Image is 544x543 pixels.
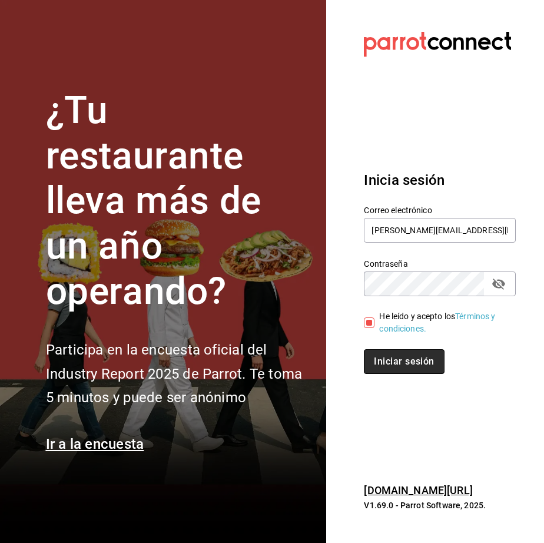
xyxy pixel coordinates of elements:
[364,206,516,214] label: Correo electrónico
[489,274,509,294] button: passwordField
[379,310,506,335] div: He leído y acepto los
[364,499,516,511] p: V1.69.0 - Parrot Software, 2025.
[46,436,144,452] a: Ir a la encuesta
[46,338,313,410] h2: Participa en la encuesta oficial del Industry Report 2025 de Parrot. Te toma 5 minutos y puede se...
[379,312,495,333] a: Términos y condiciones.
[364,218,516,243] input: Ingresa tu correo electrónico
[46,88,313,314] h1: ¿Tu restaurante lleva más de un año operando?
[364,170,516,191] h3: Inicia sesión
[364,484,472,496] a: [DOMAIN_NAME][URL]
[364,349,444,374] button: Iniciar sesión
[364,259,516,267] label: Contraseña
